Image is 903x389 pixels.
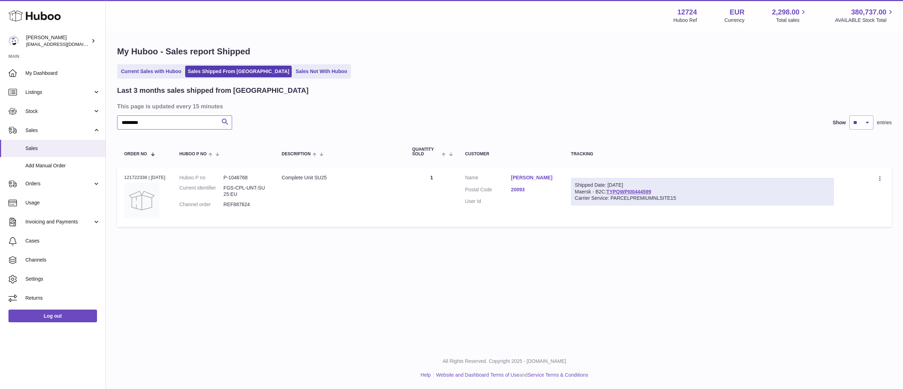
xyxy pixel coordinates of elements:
a: Current Sales with Huboo [119,66,184,77]
img: internalAdmin-12724@internal.huboo.com [8,36,19,46]
div: Shipped Date: [DATE] [575,182,830,188]
span: Listings [25,89,93,96]
span: Returns [25,295,100,301]
h1: My Huboo - Sales report Shipped [117,46,892,57]
span: 2,298.00 [772,7,800,17]
strong: 12724 [677,7,697,17]
p: All Rights Reserved. Copyright 2025 - [DOMAIN_NAME] [111,358,897,365]
a: Sales Shipped From [GEOGRAPHIC_DATA] [185,66,292,77]
h3: This page is updated every 15 minutes [117,102,890,110]
a: Service Terms & Conditions [528,372,588,378]
span: Sales [25,145,100,152]
span: Huboo P no [180,152,207,156]
li: and [434,372,588,378]
a: TYPQWPI00444599 [606,189,651,194]
span: Total sales [776,17,807,24]
dd: REF887624 [224,201,268,208]
span: [EMAIL_ADDRESS][DOMAIN_NAME] [26,41,104,47]
a: 2,298.00 Total sales [772,7,808,24]
dt: Current identifier [180,185,224,198]
div: Tracking [571,152,834,156]
a: 380,737.00 AVAILABLE Stock Total [835,7,895,24]
a: Website and Dashboard Terms of Use [436,372,519,378]
span: Settings [25,276,100,282]
h2: Last 3 months sales shipped from [GEOGRAPHIC_DATA] [117,86,309,95]
span: Cases [25,238,100,244]
div: Maersk - B2C: [571,178,834,206]
span: Quantity Sold [412,147,440,156]
div: Customer [465,152,557,156]
span: Add Manual Order [25,162,100,169]
label: Show [833,119,846,126]
dd: FGS-CPL-UNT-SU25:EU [224,185,268,198]
span: entries [877,119,892,126]
div: [PERSON_NAME] [26,34,90,48]
span: Usage [25,199,100,206]
a: Help [421,372,431,378]
div: Complete Unit SU25 [282,174,398,181]
a: 20093 [511,186,557,193]
a: Sales Not With Huboo [293,66,350,77]
span: Channels [25,257,100,263]
span: Order No [124,152,147,156]
dt: Name [465,174,511,183]
dt: Huboo P no [180,174,224,181]
div: Carrier Service: PARCELPREMIUMNLSITE15 [575,195,830,202]
span: Invoicing and Payments [25,219,93,225]
span: Description [282,152,311,156]
div: Currency [725,17,745,24]
a: Log out [8,310,97,322]
dt: Postal Code [465,186,511,195]
span: Sales [25,127,93,134]
td: 1 [405,167,458,227]
span: 380,737.00 [851,7,886,17]
span: AVAILABLE Stock Total [835,17,895,24]
a: [PERSON_NAME] [511,174,557,181]
img: no-photo.jpg [124,183,159,218]
div: Huboo Ref [673,17,697,24]
span: Orders [25,180,93,187]
dt: User Id [465,198,511,205]
span: Stock [25,108,93,115]
dt: Channel order [180,201,224,208]
strong: EUR [729,7,744,17]
div: 121722338 | [DATE] [124,174,165,181]
dd: P-1046768 [224,174,268,181]
span: My Dashboard [25,70,100,77]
